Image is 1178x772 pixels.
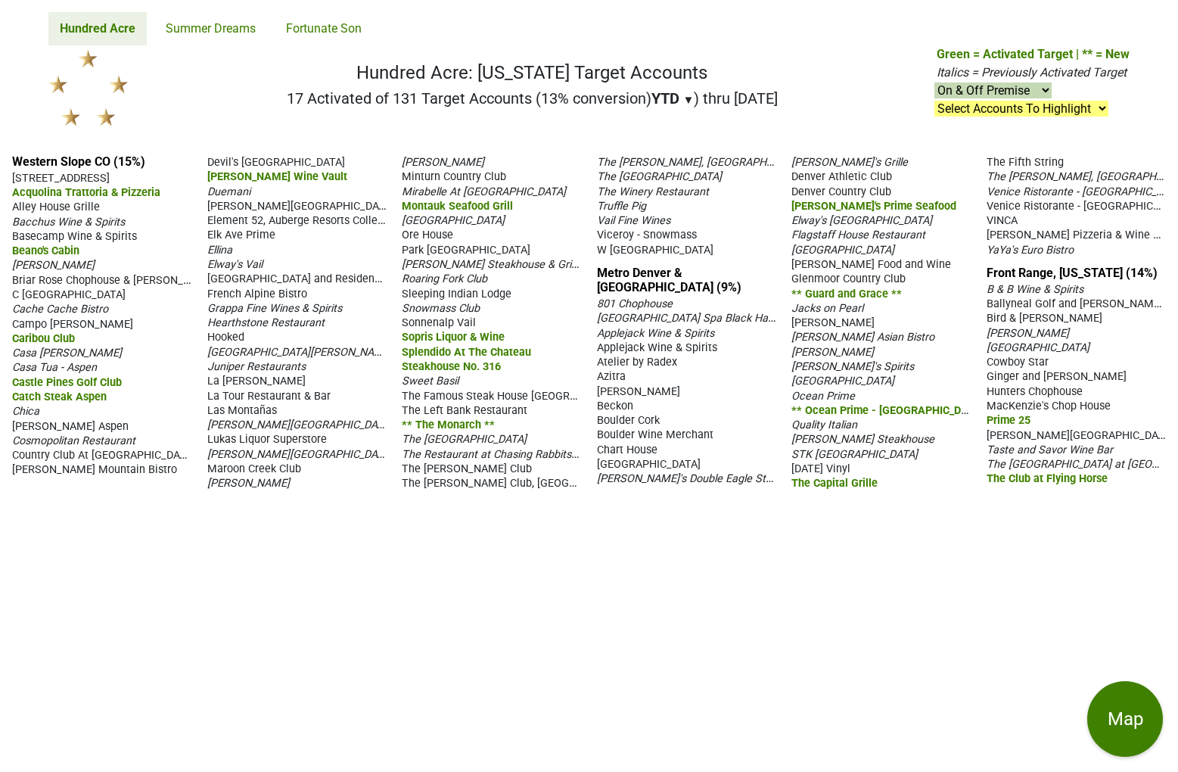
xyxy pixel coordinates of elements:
[12,434,135,447] span: Cosmopolitan Restaurant
[207,271,414,285] span: [GEOGRAPHIC_DATA] and Residences Vail
[791,316,875,329] span: [PERSON_NAME]
[12,391,107,403] span: Catch Steak Aspen
[402,214,505,227] span: [GEOGRAPHIC_DATA]
[402,272,487,285] span: Roaring Fork Club
[987,370,1127,383] span: Ginger and [PERSON_NAME]
[207,316,325,329] span: Hearthstone Restaurant
[207,331,244,344] span: Hooked
[791,419,857,431] span: Quality Italian
[207,462,301,475] span: Maroon Creek Club
[207,390,331,403] span: La Tour Restaurant & Bar
[12,186,160,199] span: Acquolina Trattoria & Pizzeria
[597,400,633,412] span: Beckon
[987,244,1074,257] span: YaYa's Euro Bistro
[402,156,484,169] span: [PERSON_NAME]
[207,185,250,198] span: Duemani
[597,154,810,169] span: The [PERSON_NAME], [GEOGRAPHIC_DATA]
[597,444,657,456] span: Chart House
[791,302,863,315] span: Jacks on Pearl
[207,360,306,373] span: Juniper Restaurants
[207,213,403,227] span: Element 52, Auberge Resorts Collection
[791,403,998,417] span: ** Ocean Prime - [GEOGRAPHIC_DATA] **
[154,12,267,45] a: Summer Dreams
[12,420,129,433] span: [PERSON_NAME] Aspen
[791,170,892,183] span: Denver Athletic Club
[597,170,722,183] span: The [GEOGRAPHIC_DATA]
[12,201,100,213] span: Alley House Grille
[987,341,1089,354] span: [GEOGRAPHIC_DATA]
[597,370,626,383] span: Azitra
[791,156,908,169] span: [PERSON_NAME]'s Grille
[791,272,906,285] span: Glenmoor Country Club
[402,316,476,329] span: Sonnenalp Vail
[791,185,891,198] span: Denver Country Club
[207,244,232,257] span: Ellina
[402,360,501,373] span: Steakhouse No. 316
[987,385,1083,398] span: Hunters Chophouse
[597,297,673,310] span: 801 Chophouse
[207,433,327,446] span: Lukas Liquor Superstore
[207,302,342,315] span: Grappa Fine Wines & Spirits
[207,375,306,388] span: La [PERSON_NAME]
[791,433,934,446] span: [PERSON_NAME] Steakhouse
[987,156,1064,169] span: The Fifth String
[597,266,741,294] a: Metro Denver & [GEOGRAPHIC_DATA] (9%)
[207,229,275,241] span: Elk Ave Prime
[597,458,701,471] span: [GEOGRAPHIC_DATA]
[987,283,1083,296] span: B & B Wine & Spirits
[207,344,530,359] span: [GEOGRAPHIC_DATA][PERSON_NAME], Auberge Resorts Collection
[987,414,1030,427] span: Prime 25
[12,216,125,229] span: Bacchus Wine & Spirits
[791,448,918,461] span: STK [GEOGRAPHIC_DATA]
[791,229,925,241] span: Flagstaff House Restaurant
[207,258,263,271] span: Elway's Vail
[987,312,1102,325] span: Bird & [PERSON_NAME]
[402,302,480,315] span: Snowmass Club
[402,185,566,198] span: Mirabelle At [GEOGRAPHIC_DATA]
[402,170,506,183] span: Minturn Country Club
[791,462,850,475] span: [DATE] Vinyl
[987,472,1108,485] span: The Club at Flying Horse
[597,229,697,241] span: Viceroy - Snowmass
[12,272,216,287] span: Briar Rose Chophouse & [PERSON_NAME]
[402,244,530,257] span: Park [GEOGRAPHIC_DATA]
[207,417,393,431] span: [PERSON_NAME][GEOGRAPHIC_DATA]
[597,244,713,257] span: W [GEOGRAPHIC_DATA]
[597,471,813,485] span: [PERSON_NAME]'s Double Eagle Steakhouse
[987,400,1111,412] span: MacKenzie's Chop House
[937,65,1127,79] span: Italics = Previously Activated Target
[791,360,914,373] span: [PERSON_NAME]'s Spirits
[987,227,1170,241] span: [PERSON_NAME] Pizzeria & Wine Bar
[791,375,894,388] span: [GEOGRAPHIC_DATA]
[987,356,1049,369] span: Cowboy Star
[987,428,1173,442] span: [PERSON_NAME][GEOGRAPHIC_DATA]
[987,327,1069,340] span: [PERSON_NAME]
[791,258,951,271] span: [PERSON_NAME] Food and Wine
[402,346,531,359] span: Splendido At The Chateau
[12,347,122,360] span: Casa [PERSON_NAME]
[597,214,670,227] span: Vail Fine Wines
[791,244,894,257] span: [GEOGRAPHIC_DATA]
[207,477,290,490] span: [PERSON_NAME]
[12,376,122,389] span: Castle Pines Golf Club
[207,170,347,183] span: [PERSON_NAME] Wine Vault
[987,266,1158,280] a: Front Range, [US_STATE] (14%)
[287,89,779,107] h2: 17 Activated of 131 Target Accounts (13% conversion) ) thru [DATE]
[207,404,277,417] span: Las Montañas
[402,475,641,490] span: The [PERSON_NAME] Club, [GEOGRAPHIC_DATA]
[597,327,714,340] span: Applejack Wine & Spirits
[402,229,453,241] span: Ore House
[791,200,956,213] span: [PERSON_NAME]'s Prime Seafood
[207,447,530,461] span: [PERSON_NAME][GEOGRAPHIC_DATA], Auberge Resorts Collection
[791,331,934,344] span: [PERSON_NAME] Asian Bistro
[597,356,677,369] span: Atelier by Radex
[12,172,110,185] span: [STREET_ADDRESS]
[287,62,779,84] h1: Hundred Acre: [US_STATE] Target Accounts
[402,331,505,344] span: Sopris Liquor & Wine
[937,47,1130,61] span: Green = Activated Target | ** = New
[597,385,680,398] span: [PERSON_NAME]
[597,185,709,198] span: The Winery Restaurant
[597,200,646,213] span: Truffle Pig
[402,433,527,446] span: The [GEOGRAPHIC_DATA]
[791,477,878,490] span: The Capital Grille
